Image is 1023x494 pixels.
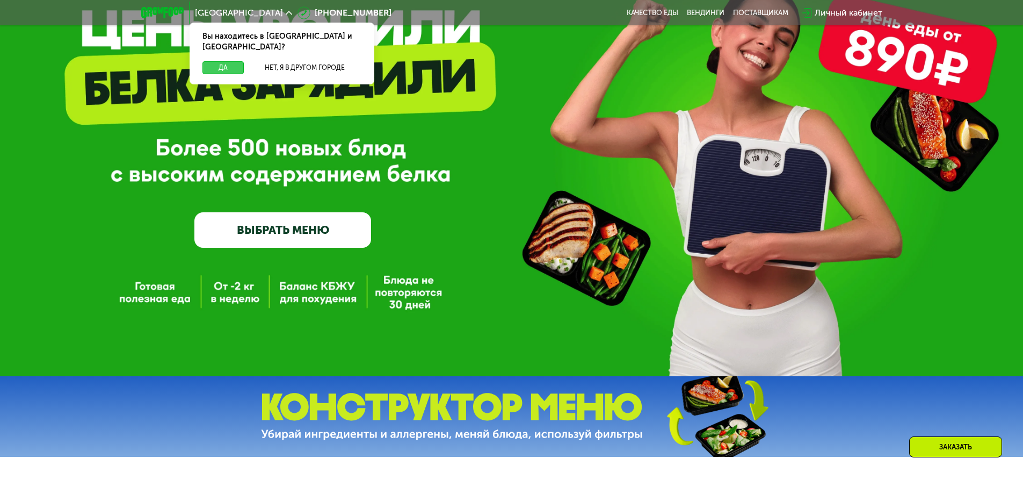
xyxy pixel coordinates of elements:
a: [PHONE_NUMBER] [298,6,391,19]
div: Вы находитесь в [GEOGRAPHIC_DATA] и [GEOGRAPHIC_DATA]? [190,23,374,61]
button: Нет, я в другом городе [248,61,361,74]
button: Да [202,61,244,74]
div: поставщикам [733,9,788,17]
a: ВЫБРАТЬ МЕНЮ [194,212,371,248]
a: Качество еды [627,9,678,17]
a: Вендинги [687,9,724,17]
div: Личный кабинет [815,6,882,19]
span: [GEOGRAPHIC_DATA] [195,9,283,17]
div: Заказать [909,436,1002,457]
